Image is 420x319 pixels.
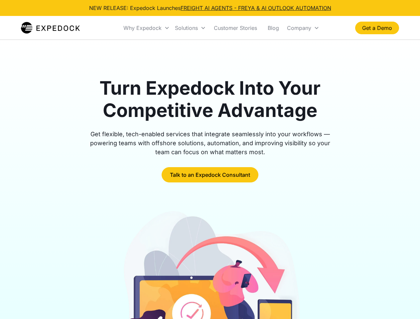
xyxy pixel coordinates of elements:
[21,21,80,35] img: Expedock Logo
[387,287,420,319] iframe: Chat Widget
[21,21,80,35] a: home
[162,167,258,182] a: Talk to an Expedock Consultant
[82,77,338,122] h1: Turn Expedock Into Your Competitive Advantage
[89,4,331,12] div: NEW RELEASE: Expedock Launches
[287,25,311,31] div: Company
[181,5,331,11] a: FREIGHT AI AGENTS - FREYA & AI OUTLOOK AUTOMATION
[175,25,198,31] div: Solutions
[123,25,162,31] div: Why Expedock
[172,17,209,39] div: Solutions
[121,17,172,39] div: Why Expedock
[82,130,338,157] div: Get flexible, tech-enabled services that integrate seamlessly into your workflows — powering team...
[209,17,262,39] a: Customer Stories
[355,22,399,34] a: Get a Demo
[262,17,284,39] a: Blog
[284,17,322,39] div: Company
